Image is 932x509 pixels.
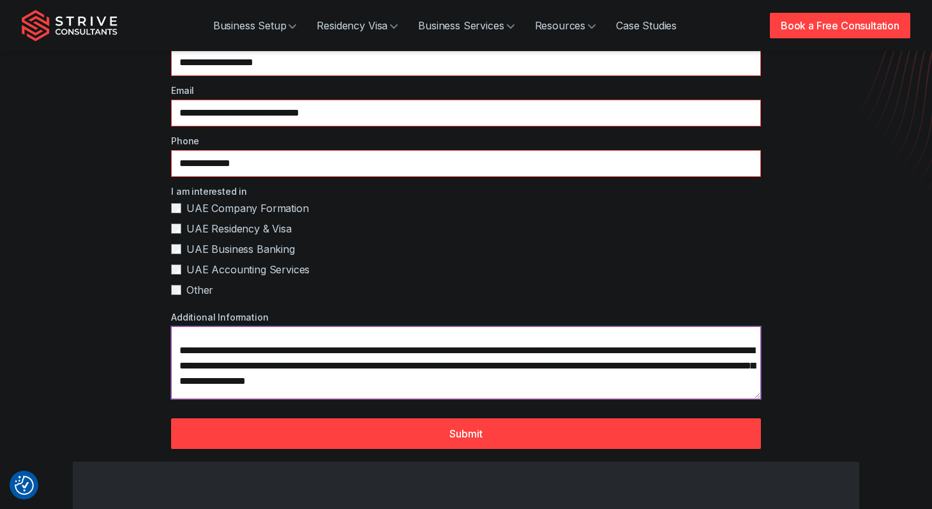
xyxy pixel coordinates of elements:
a: Resources [525,13,606,38]
input: UAE Business Banking [171,244,181,254]
button: Consent Preferences [15,476,34,495]
a: Book a Free Consultation [770,13,910,38]
button: Submit [171,418,761,449]
label: Additional Information [171,310,761,324]
label: Email [171,84,761,97]
label: I am interested in [171,185,761,198]
span: UAE Residency & Visa [186,221,292,236]
span: UAE Accounting Services [186,262,310,277]
a: Business Setup [203,13,307,38]
input: UAE Company Formation [171,203,181,213]
span: UAE Company Formation [186,201,309,216]
input: UAE Residency & Visa [171,224,181,234]
input: UAE Accounting Services [171,264,181,275]
a: Business Services [408,13,524,38]
img: Revisit consent button [15,476,34,495]
label: Phone [171,134,761,148]
span: Other [186,282,213,298]
a: Case Studies [606,13,687,38]
img: Strive Consultants [22,10,117,42]
input: Other [171,285,181,295]
span: UAE Business Banking [186,241,295,257]
a: Residency Visa [306,13,408,38]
